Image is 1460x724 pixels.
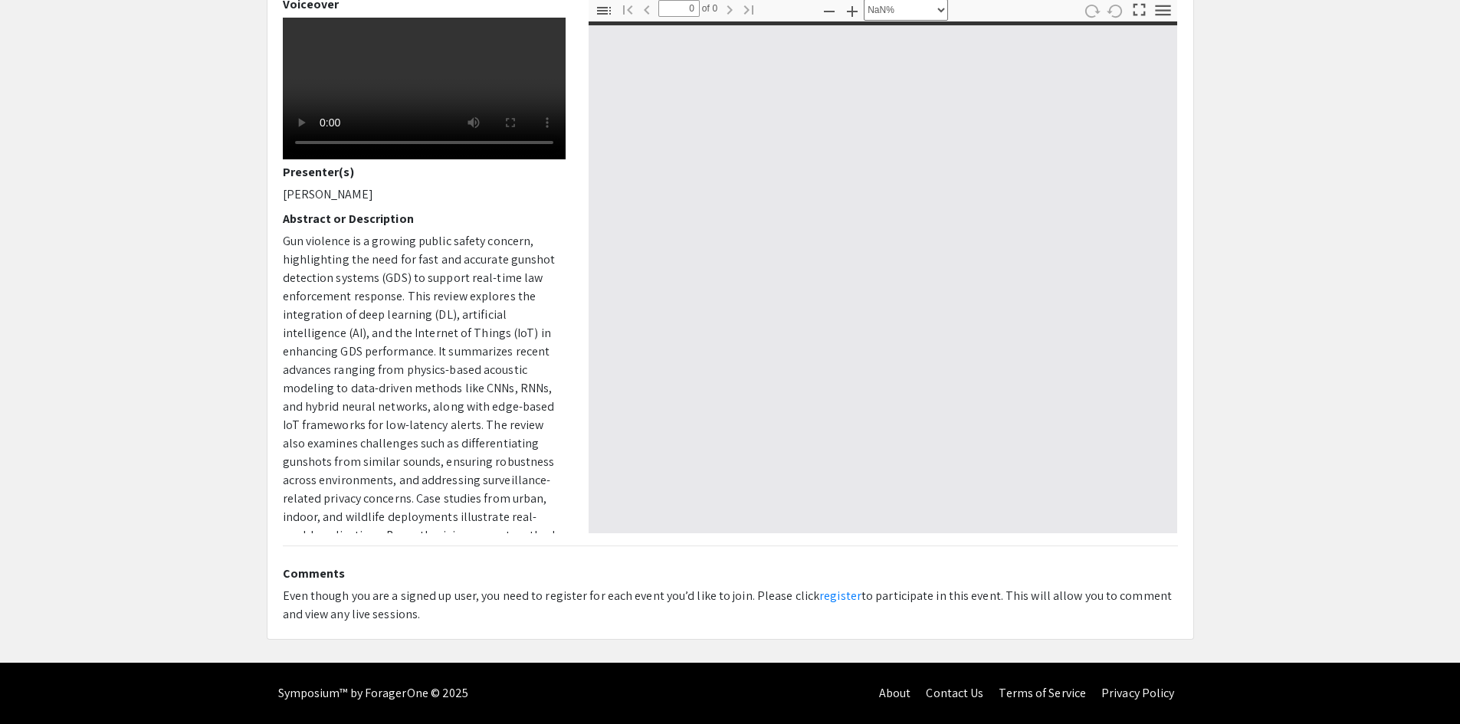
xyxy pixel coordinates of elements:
[278,663,469,724] div: Symposium™ by ForagerOne © 2025
[11,655,65,713] iframe: Chat
[879,685,911,701] a: About
[283,185,566,204] p: [PERSON_NAME]
[283,232,566,618] p: Gun violence is a growing public safety concern, highlighting the need for fast and accurate guns...
[819,588,861,604] a: register
[283,165,566,179] h2: Presenter(s)
[283,566,1178,581] h2: Comments
[926,685,983,701] a: Contact Us
[283,211,566,226] h2: Abstract or Description
[1101,685,1174,701] a: Privacy Policy
[283,587,1178,624] div: Even though you are a signed up user, you need to register for each event you’d like to join. Ple...
[999,685,1086,701] a: Terms of Service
